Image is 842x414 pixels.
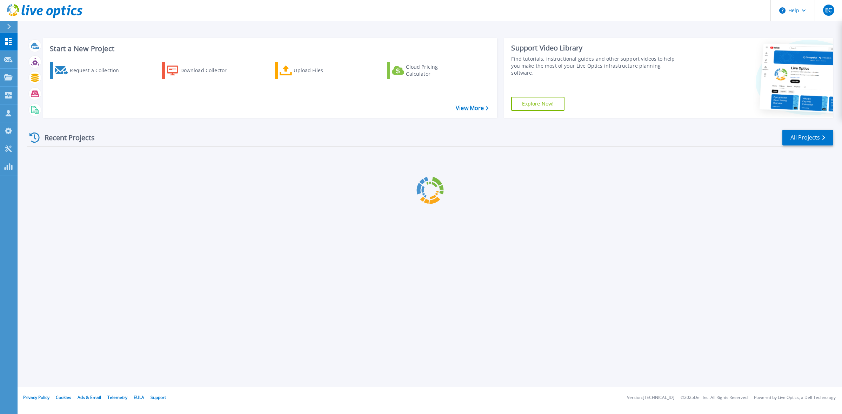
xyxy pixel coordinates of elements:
div: Request a Collection [70,63,126,77]
a: Request a Collection [50,62,128,79]
span: EC [825,7,832,13]
a: All Projects [782,130,833,145]
a: Upload Files [275,62,353,79]
h3: Start a New Project [50,45,488,53]
a: Support [151,394,166,400]
div: Support Video Library [511,43,681,53]
li: Powered by Live Optics, a Dell Technology [754,395,836,400]
a: Cookies [56,394,71,400]
a: EULA [134,394,144,400]
a: Cloud Pricing Calculator [387,62,465,79]
a: Ads & Email [78,394,101,400]
a: Telemetry [107,394,127,400]
div: Download Collector [180,63,236,77]
a: Explore Now! [511,97,564,111]
div: Recent Projects [27,129,104,146]
li: Version: [TECHNICAL_ID] [627,395,674,400]
div: Upload Files [294,63,350,77]
a: Privacy Policy [23,394,49,400]
a: View More [456,105,488,111]
a: Download Collector [162,62,240,79]
li: © 2025 Dell Inc. All Rights Reserved [681,395,748,400]
div: Cloud Pricing Calculator [406,63,462,77]
div: Find tutorials, instructional guides and other support videos to help you make the most of your L... [511,55,681,76]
